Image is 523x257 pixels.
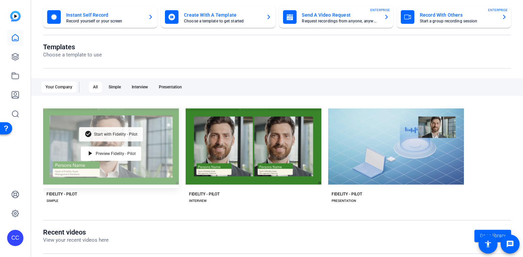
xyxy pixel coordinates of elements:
[184,19,260,23] mat-card-subtitle: Choose a template to get started
[484,240,492,248] mat-icon: accessibility
[332,191,362,197] div: FIDELITY - PILOT
[66,19,143,23] mat-card-subtitle: Record yourself or your screen
[66,11,143,19] mat-card-title: Instant Self Record
[302,19,378,23] mat-card-subtitle: Request recordings from anyone, anywhere
[420,19,496,23] mat-card-subtitle: Start a group recording session
[46,198,58,204] div: SIMPLE
[7,230,23,246] div: CC
[397,6,511,28] button: Record With OthersStart a group recording sessionENTERPRISE
[155,82,186,92] div: Presentation
[96,152,136,156] span: Preview Fidelity - Pilot
[85,130,93,138] mat-icon: check_circle
[41,82,76,92] div: Your Company
[480,232,506,239] span: Go to library
[10,11,21,21] img: blue-gradient.svg
[128,82,152,92] div: Interview
[43,6,157,28] button: Instant Self RecordRecord yourself or your screen
[105,82,125,92] div: Simple
[189,198,207,204] div: INTERVIEW
[474,230,511,242] a: Go to library
[43,228,109,236] h1: Recent videos
[86,150,94,158] mat-icon: play_arrow
[370,7,390,13] span: ENTERPRISE
[279,6,393,28] button: Send A Video RequestRequest recordings from anyone, anywhereENTERPRISE
[420,11,496,19] mat-card-title: Record With Others
[332,198,356,204] div: PRESENTATION
[488,7,508,13] span: ENTERPRISE
[43,236,109,244] p: View your recent videos here
[94,132,137,136] span: Start with Fidelity - Pilot
[184,11,260,19] mat-card-title: Create With A Template
[43,43,102,51] h1: Templates
[43,51,102,59] p: Choose a template to use
[302,11,378,19] mat-card-title: Send A Video Request
[161,6,275,28] button: Create With A TemplateChoose a template to get started
[506,240,514,248] mat-icon: message
[46,191,77,197] div: FIDELITY - PILOT
[189,191,220,197] div: FIDELITY - PILOT
[89,82,102,92] div: All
